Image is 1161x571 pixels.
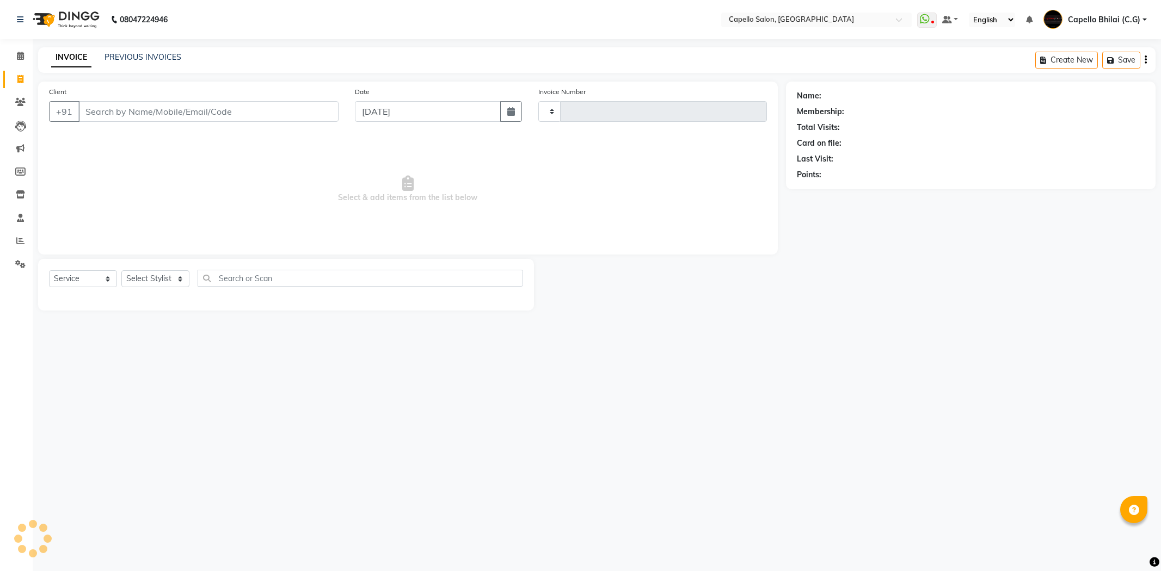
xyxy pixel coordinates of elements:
iframe: chat widget [1115,527,1150,560]
input: Search or Scan [198,270,523,287]
a: INVOICE [51,48,91,67]
div: Membership: [797,106,844,117]
div: Card on file: [797,138,841,149]
div: Last Visit: [797,153,833,165]
img: logo [28,4,102,35]
img: Capello Bhilai (C.G) [1043,10,1062,29]
input: Search by Name/Mobile/Email/Code [78,101,339,122]
div: Points: [797,169,821,181]
b: 08047224946 [120,4,168,35]
a: PREVIOUS INVOICES [105,52,181,62]
button: Save [1102,52,1140,69]
span: Select & add items from the list below [49,135,767,244]
button: +91 [49,101,79,122]
span: Capello Bhilai (C.G) [1068,14,1140,26]
label: Date [355,87,370,97]
label: Invoice Number [538,87,586,97]
div: Name: [797,90,821,102]
button: Create New [1035,52,1098,69]
div: Total Visits: [797,122,840,133]
label: Client [49,87,66,97]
